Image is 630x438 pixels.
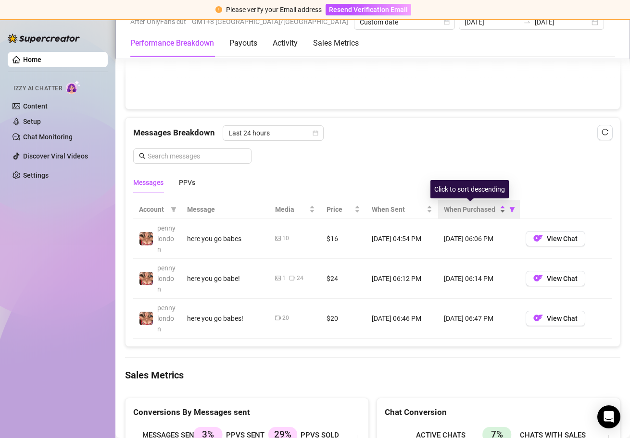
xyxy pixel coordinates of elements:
[133,125,612,141] div: Messages Breakdown
[275,315,281,321] span: video-camera
[139,153,146,159] span: search
[526,316,585,324] a: OFView Chat
[23,118,41,125] a: Setup
[509,207,515,212] span: filter
[526,237,585,244] a: OFView Chat
[179,177,195,188] div: PPVs
[366,200,438,219] th: When Sent
[139,272,153,285] img: pennylondon
[130,37,214,49] div: Performance Breakdown
[329,6,408,13] span: Resend Verification Email
[269,200,321,219] th: Media
[226,4,322,15] div: Please verify your Email address
[139,204,167,215] span: Account
[444,19,450,25] span: calendar
[321,200,366,219] th: Price
[602,129,608,135] span: reload
[13,84,62,93] span: Izzy AI Chatter
[23,133,73,141] a: Chat Monitoring
[8,34,80,43] img: logo-BBDzfeDw.svg
[385,406,612,419] div: Chat Conversion
[228,126,318,140] span: Last 24 hours
[360,15,449,29] span: Custom date
[215,6,222,13] span: exclamation-circle
[187,233,264,244] div: here you go babes
[372,204,425,215] span: When Sent
[282,274,286,283] div: 1
[133,177,164,188] div: Messages
[444,204,498,215] span: When Purchased
[321,299,366,339] td: $20
[275,204,307,215] span: Media
[229,37,257,49] div: Payouts
[125,368,620,382] h4: Sales Metrics
[23,152,88,160] a: Discover Viral Videos
[547,275,578,282] span: View Chat
[321,219,366,259] td: $16
[526,271,585,286] button: OFView Chat
[23,102,48,110] a: Content
[313,130,318,136] span: calendar
[526,231,585,246] button: OFView Chat
[366,299,438,339] td: [DATE] 06:46 PM
[533,273,543,283] img: OF
[169,202,178,217] span: filter
[66,80,81,94] img: AI Chatter
[273,37,298,49] div: Activity
[438,219,520,259] td: [DATE] 06:06 PM
[547,235,578,243] span: View Chat
[535,17,590,27] input: End date
[171,207,176,212] span: filter
[326,4,411,15] button: Resend Verification Email
[130,14,186,29] span: After OnlyFans cut
[533,313,543,323] img: OF
[321,259,366,299] td: $24
[187,273,264,284] div: here you go babe!
[507,202,517,217] span: filter
[23,56,41,63] a: Home
[139,312,153,325] img: pennylondon
[438,200,520,219] th: When Purchased
[157,224,176,253] span: pennylondon
[282,234,289,243] div: 10
[275,275,281,281] span: picture
[533,233,543,243] img: OF
[597,405,620,428] div: Open Intercom Messenger
[523,18,531,26] span: to
[139,232,153,245] img: pennylondon
[438,299,520,339] td: [DATE] 06:47 PM
[526,311,585,326] button: OFView Chat
[526,277,585,284] a: OFView Chat
[157,264,176,293] span: pennylondon
[282,314,289,323] div: 20
[438,259,520,299] td: [DATE] 06:14 PM
[290,275,295,281] span: video-camera
[313,37,359,49] div: Sales Metrics
[547,315,578,322] span: View Chat
[327,204,353,215] span: Price
[523,18,531,26] span: swap-right
[181,200,269,219] th: Message
[465,17,519,27] input: Start date
[192,14,348,29] span: GMT+8 [GEOGRAPHIC_DATA]/[GEOGRAPHIC_DATA]
[275,235,281,241] span: picture
[187,313,264,324] div: here you go babes!
[133,406,361,419] div: Conversions By Messages sent
[366,259,438,299] td: [DATE] 06:12 PM
[148,151,246,161] input: Search messages
[23,171,49,179] a: Settings
[366,219,438,259] td: [DATE] 04:54 PM
[157,304,176,333] span: pennylondon
[297,274,303,283] div: 24
[430,180,509,198] div: Click to sort descending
